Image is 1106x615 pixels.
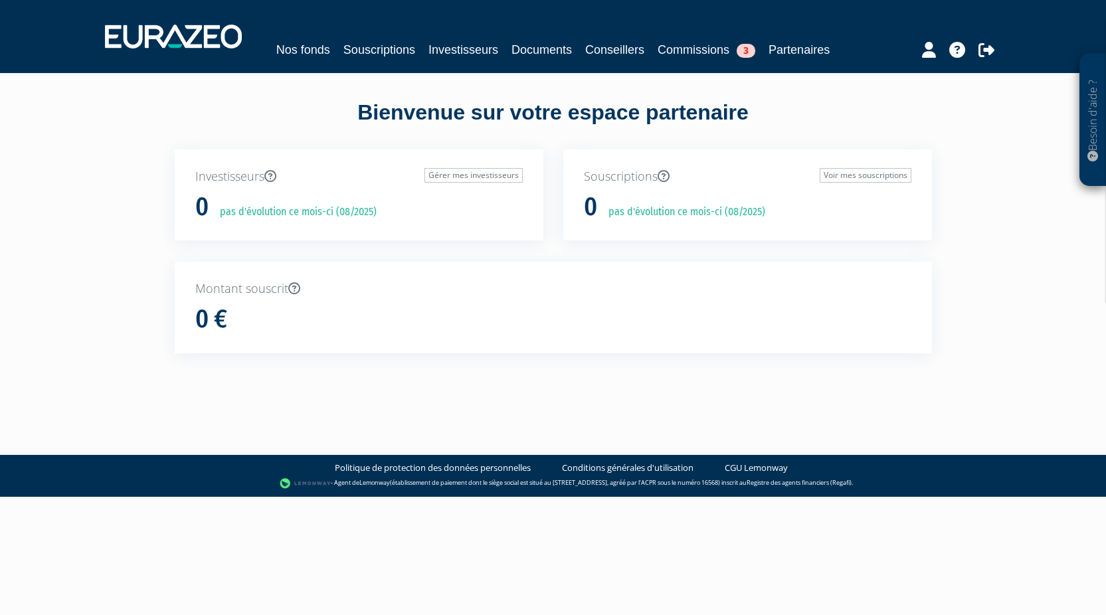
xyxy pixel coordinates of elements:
[584,168,911,185] p: Souscriptions
[562,462,693,474] a: Conditions générales d'utilisation
[658,41,755,59] a: Commissions3
[165,98,942,149] div: Bienvenue sur votre espace partenaire
[424,168,523,183] a: Gérer mes investisseurs
[335,462,531,474] a: Politique de protection des données personnelles
[195,168,523,185] p: Investisseurs
[585,41,644,59] a: Conseillers
[195,193,209,221] h1: 0
[343,41,415,59] a: Souscriptions
[276,41,330,59] a: Nos fonds
[747,478,852,487] a: Registre des agents financiers (Regafi)
[584,193,597,221] h1: 0
[13,477,1093,490] div: - Agent de (établissement de paiement dont le siège social est situé au [STREET_ADDRESS], agréé p...
[511,41,572,59] a: Documents
[211,205,377,220] p: pas d'évolution ce mois-ci (08/2025)
[769,41,830,59] a: Partenaires
[195,280,911,298] p: Montant souscrit
[195,306,227,333] h1: 0 €
[737,44,755,58] span: 3
[359,478,390,487] a: Lemonway
[1085,60,1101,180] p: Besoin d'aide ?
[725,462,788,474] a: CGU Lemonway
[599,205,765,220] p: pas d'évolution ce mois-ci (08/2025)
[428,41,498,59] a: Investisseurs
[820,168,911,183] a: Voir mes souscriptions
[280,477,331,490] img: logo-lemonway.png
[105,25,242,48] img: 1732889491-logotype_eurazeo_blanc_rvb.png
